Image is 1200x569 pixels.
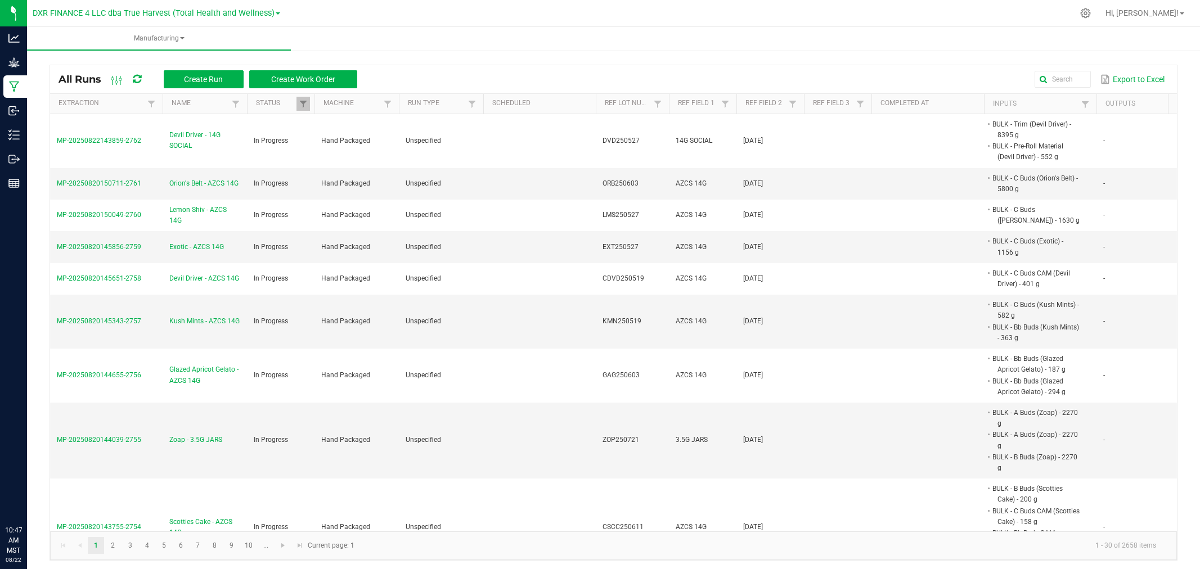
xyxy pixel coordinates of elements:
span: In Progress [254,274,288,282]
span: MP-20250820143755-2754 [57,523,141,531]
span: MP-20250820150711-2761 [57,179,141,187]
a: StatusSortable [256,99,296,108]
span: DXR FINANCE 4 LLC dba True Harvest (Total Health and Wellness) [33,8,275,18]
span: [DATE] [743,179,763,187]
li: BULK - C Buds CAM (Scotties Cake) - 158 g [991,505,1080,527]
li: BULK - Bb Buds (Glazed Apricot Gelato) - 187 g [991,353,1080,375]
span: AZCS 14G [676,179,707,187]
span: Devil Driver - 14G SOCIAL [169,130,240,151]
span: MP-20250820145651-2758 [57,274,141,282]
span: [DATE] [743,274,763,282]
li: BULK - C Buds (Orion's Belt) - 5800 g [991,173,1080,195]
a: Manufacturing [27,27,291,51]
span: MP-20250820144039-2755 [57,436,141,444]
a: Page 3 [122,537,138,554]
a: Filter [1078,97,1092,111]
span: Unspecified [406,179,441,187]
button: Export to Excel [1098,70,1167,89]
span: EXT250527 [603,243,639,251]
span: [DATE] [743,137,763,144]
span: MP-20250820145856-2759 [57,243,141,251]
span: In Progress [254,137,288,144]
span: In Progress [254,211,288,219]
span: Manufacturing [27,34,291,43]
li: BULK - Trim (Devil Driver) - 8395 g [991,119,1080,141]
span: Hand Packaged [321,274,370,282]
span: [DATE] [743,243,763,251]
span: Hand Packaged [321,211,370,219]
span: Create Work Order [271,75,335,84]
a: Go to the last page [291,537,308,554]
a: Completed AtSortable [880,99,979,108]
a: Filter [786,97,799,111]
span: Hand Packaged [321,243,370,251]
li: BULK - Bb Buds (Glazed Apricot Gelato) - 294 g [991,376,1080,398]
a: Page 2 [105,537,121,554]
span: Lemon Shiv - AZCS 14G [169,205,240,226]
inline-svg: Grow [8,57,20,68]
a: Page 1 [88,537,104,554]
span: DVD250527 [603,137,640,144]
li: BULK - C Buds (Exotic) - 1156 g [991,236,1080,258]
a: Page 8 [206,537,223,554]
a: Run TypeSortable [408,99,465,108]
span: In Progress [254,371,288,379]
div: All Runs [59,70,366,89]
span: MP-20250820150049-2760 [57,211,141,219]
a: Filter [229,97,242,111]
li: BULK - A Buds (Zoap) - 2270 g [991,407,1080,429]
a: Page 5 [156,537,172,554]
span: Hand Packaged [321,317,370,325]
li: BULK - Bb Buds CAM (Scotties Cake) - 100 g [991,527,1080,549]
span: Kush Mints - AZCS 14G [169,316,240,327]
a: MachineSortable [323,99,380,108]
span: ORB250603 [603,179,639,187]
a: Ref Lot NumberSortable [605,99,650,108]
a: Filter [381,97,394,111]
span: Create Run [184,75,223,84]
span: In Progress [254,523,288,531]
li: BULK - B Buds (Scotties Cake) - 200 g [991,483,1080,505]
span: [DATE] [743,317,763,325]
p: 10:47 AM MST [5,525,22,556]
span: MP-20250820144655-2756 [57,371,141,379]
span: Hand Packaged [321,436,370,444]
span: Go to the last page [295,541,304,550]
span: In Progress [254,317,288,325]
span: Hand Packaged [321,371,370,379]
a: Page 11 [258,537,274,554]
li: BULK - C Buds ([PERSON_NAME]) - 1630 g [991,204,1080,226]
inline-svg: Inventory [8,129,20,141]
span: In Progress [254,179,288,187]
li: BULK - B Buds (Zoap) - 2270 g [991,451,1080,473]
span: In Progress [254,436,288,444]
span: CDVD250519 [603,274,644,282]
inline-svg: Analytics [8,33,20,44]
span: AZCS 14G [676,317,707,325]
button: Create Run [164,70,244,88]
inline-svg: Inbound [8,105,20,116]
span: Unspecified [406,523,441,531]
span: Unspecified [406,211,441,219]
a: Filter [145,97,158,111]
span: CSCC250611 [603,523,644,531]
span: Unspecified [406,274,441,282]
span: [DATE] [743,436,763,444]
a: Ref Field 1Sortable [678,99,718,108]
a: ScheduledSortable [492,99,591,108]
a: Filter [853,97,867,111]
li: BULK - A Buds (Zoap) - 2270 g [991,429,1080,451]
li: BULK - Bb Buds (Kush Mints) - 363 g [991,322,1080,344]
span: [DATE] [743,211,763,219]
inline-svg: Manufacturing [8,81,20,92]
p: 08/22 [5,556,22,564]
span: Hand Packaged [321,523,370,531]
kendo-pager: Current page: 1 [50,531,1177,560]
span: Hi, [PERSON_NAME]! [1105,8,1179,17]
a: Filter [651,97,664,111]
span: In Progress [254,243,288,251]
span: LMS250527 [603,211,639,219]
iframe: Resource center [11,479,45,513]
inline-svg: Reports [8,178,20,189]
span: MP-20250820145343-2757 [57,317,141,325]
